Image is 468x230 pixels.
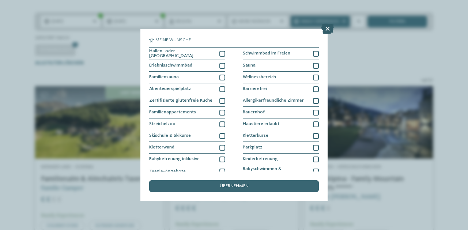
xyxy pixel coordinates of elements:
span: Familienappartements [149,110,196,115]
span: übernehmen [220,184,249,189]
span: Kletterwand [149,145,174,150]
span: Sauna [243,63,256,68]
span: Zertifizierte glutenfreie Küche [149,98,212,103]
span: Skischule & Skikurse [149,133,191,138]
span: Schwimmbad im Freien [243,51,290,56]
span: Meine Wünsche [155,38,191,43]
span: Familiensauna [149,75,179,80]
span: Kletterkurse [243,133,268,138]
span: Barrierefrei [243,87,267,91]
span: Allergikerfreundliche Zimmer [243,98,304,103]
span: Parkplatz [243,145,262,150]
span: Babyschwimmen & Kinderschwimmkurse [243,167,309,176]
span: Abenteuerspielplatz [149,87,191,91]
span: Babybetreuung inklusive [149,157,200,162]
span: Kinderbetreuung [243,157,278,162]
span: Erlebnisschwimmbad [149,63,192,68]
span: Wellnessbereich [243,75,276,80]
span: Hallen- oder [GEOGRAPHIC_DATA] [149,49,215,59]
span: Bauernhof [243,110,265,115]
span: Haustiere erlaubt [243,122,279,127]
span: Streichelzoo [149,122,175,127]
span: Teenie-Angebote [149,169,186,174]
